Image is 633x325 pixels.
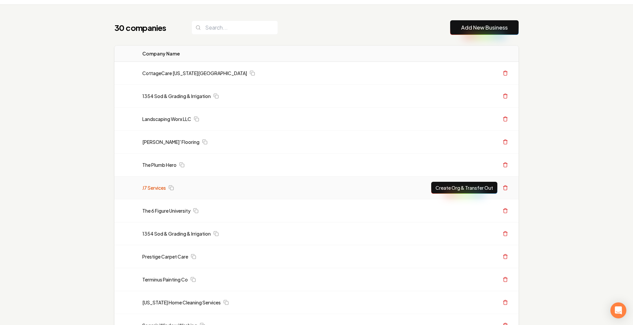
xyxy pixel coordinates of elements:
button: Create Org & Transfer Out [431,182,497,194]
a: 1354 Sod & Grading & Irrigation [142,93,211,99]
a: Prestige Carpet Care [142,253,188,260]
th: Company Name [137,46,359,62]
a: CottageCare [US_STATE][GEOGRAPHIC_DATA] [142,70,247,76]
a: Landscaping Worx LLC [142,116,191,122]
h1: 30 companies [114,22,178,33]
input: Search... [191,21,278,35]
a: 1354 Sod & Grading & Irrigation [142,230,211,237]
button: Add New Business [450,20,519,35]
a: The 6 Figure University [142,207,190,214]
a: J7 Services [142,184,166,191]
div: Open Intercom Messenger [610,302,626,318]
a: Add New Business [461,24,508,32]
a: Terminus Painting Co [142,276,188,283]
a: The Plumb Hero [142,162,177,168]
a: [US_STATE] Home Cleaning Services [142,299,221,306]
a: [PERSON_NAME]' Flooring [142,139,199,145]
